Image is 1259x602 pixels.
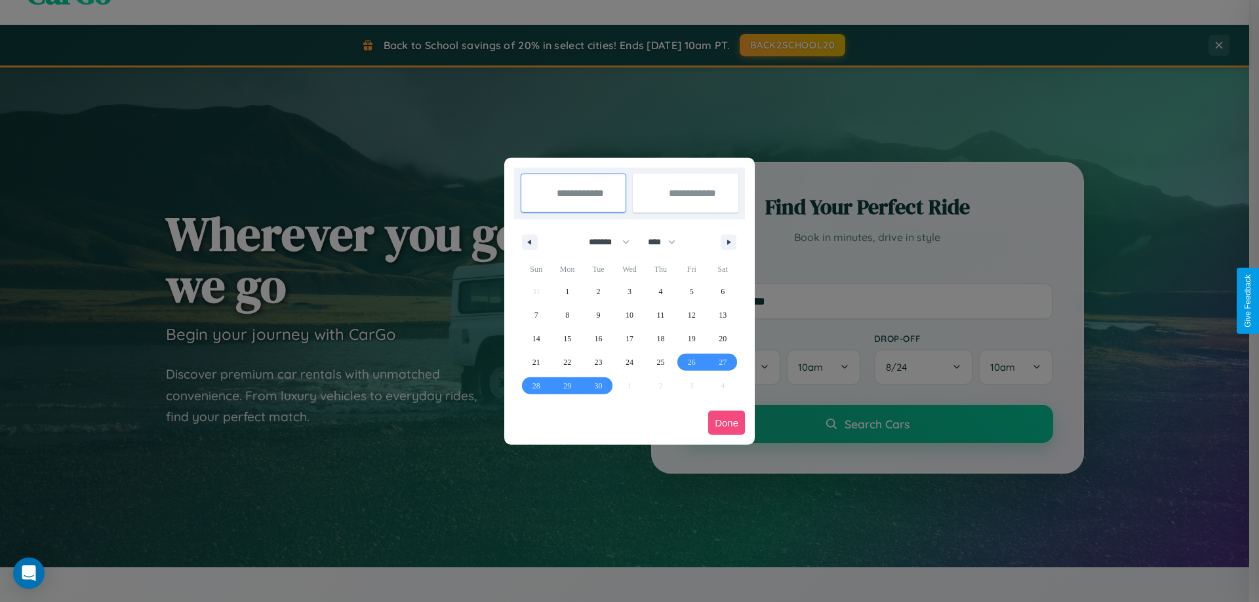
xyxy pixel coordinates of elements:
[708,327,738,350] button: 20
[657,303,665,327] span: 11
[645,327,676,350] button: 18
[688,350,696,374] span: 26
[13,557,45,589] div: Open Intercom Messenger
[628,280,631,303] span: 3
[532,350,540,374] span: 21
[597,303,601,327] span: 9
[676,280,707,303] button: 5
[565,303,569,327] span: 8
[532,327,540,350] span: 14
[708,411,745,435] button: Done
[595,374,603,398] span: 30
[614,327,645,350] button: 17
[645,303,676,327] button: 11
[645,259,676,280] span: Thu
[721,280,725,303] span: 6
[597,280,601,303] span: 2
[688,303,696,327] span: 12
[551,259,582,280] span: Mon
[719,350,727,374] span: 27
[656,350,664,374] span: 25
[551,374,582,398] button: 29
[521,259,551,280] span: Sun
[551,280,582,303] button: 1
[563,350,571,374] span: 22
[676,259,707,280] span: Fri
[645,350,676,374] button: 25
[551,327,582,350] button: 15
[708,259,738,280] span: Sat
[614,350,645,374] button: 24
[551,350,582,374] button: 22
[708,280,738,303] button: 6
[583,259,614,280] span: Tue
[676,303,707,327] button: 12
[595,327,603,350] span: 16
[595,350,603,374] span: 23
[583,350,614,374] button: 23
[583,327,614,350] button: 16
[532,374,540,398] span: 28
[688,327,696,350] span: 19
[626,303,633,327] span: 10
[658,280,662,303] span: 4
[614,259,645,280] span: Wed
[690,280,694,303] span: 5
[521,374,551,398] button: 28
[563,327,571,350] span: 15
[534,303,538,327] span: 7
[1243,274,1252,328] div: Give Feedback
[551,303,582,327] button: 8
[563,374,571,398] span: 29
[521,350,551,374] button: 21
[583,374,614,398] button: 30
[645,280,676,303] button: 4
[583,280,614,303] button: 2
[583,303,614,327] button: 9
[708,303,738,327] button: 13
[676,350,707,374] button: 26
[626,350,633,374] span: 24
[626,327,633,350] span: 17
[676,327,707,350] button: 19
[521,303,551,327] button: 7
[614,280,645,303] button: 3
[521,327,551,350] button: 14
[565,280,569,303] span: 1
[656,327,664,350] span: 18
[614,303,645,327] button: 10
[719,327,727,350] span: 20
[719,303,727,327] span: 13
[708,350,738,374] button: 27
